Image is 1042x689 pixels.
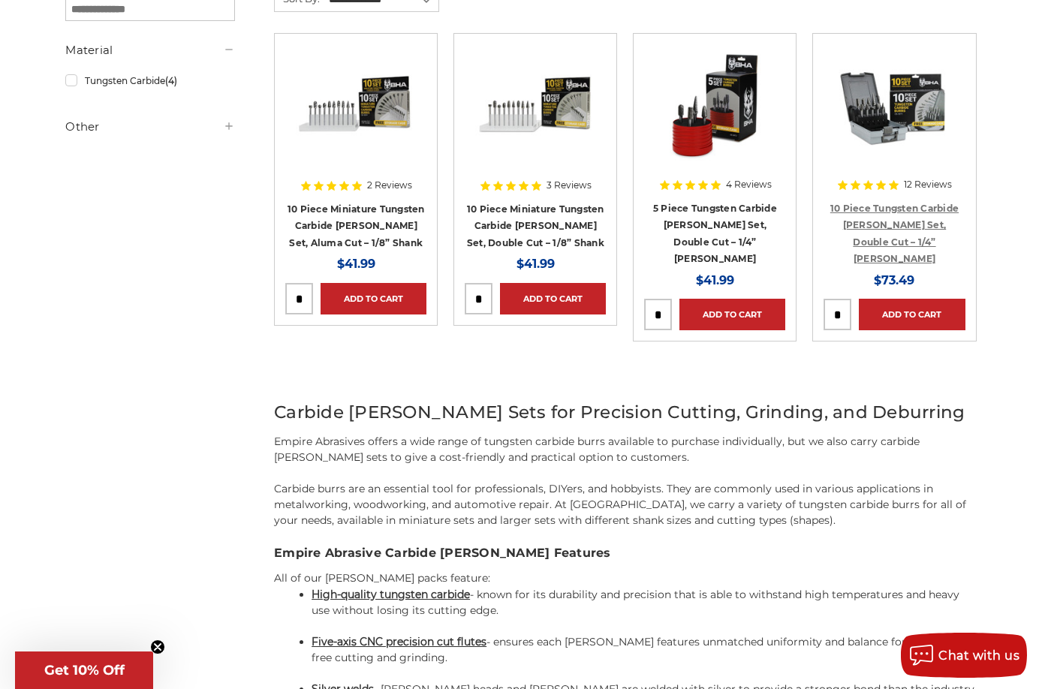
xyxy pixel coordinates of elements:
[15,651,153,689] div: Get 10% OffClose teaser
[312,635,486,648] span: Five-axis CNC precision cut flutes
[938,648,1019,663] span: Chat with us
[274,481,976,528] p: Carbide burrs are an essential tool for professionals, DIYers, and hobbyists. They are commonly u...
[150,639,165,654] button: Close teaser
[274,570,976,586] p: All of our [PERSON_NAME] packs feature:
[296,44,416,164] img: BHA Aluma Cut Mini Carbide Burr Set, 1/8" Shank
[475,44,595,164] img: BHA Double Cut Mini Carbide Burr Set, 1/8" Shank
[824,44,965,185] a: BHA Carbide Burr 10 Piece Set, Double Cut with 1/4" Shanks
[644,44,785,185] a: BHA Double Cut Carbide Burr 5 Piece Set, 1/4" Shank
[467,203,604,248] a: 10 Piece Miniature Tungsten Carbide [PERSON_NAME] Set, Double Cut – 1/8” Shank
[696,273,734,287] span: $41.99
[859,299,965,330] a: Add to Cart
[653,203,777,265] a: 5 Piece Tungsten Carbide [PERSON_NAME] Set, Double Cut – 1/4” [PERSON_NAME]
[288,203,425,248] a: 10 Piece Miniature Tungsten Carbide [PERSON_NAME] Set, Aluma Cut – 1/8” Shank
[500,283,606,314] a: Add to Cart
[465,44,606,185] a: BHA Double Cut Mini Carbide Burr Set, 1/8" Shank
[726,180,772,189] span: 4 Reviews
[655,44,775,164] img: BHA Double Cut Carbide Burr 5 Piece Set, 1/4" Shank
[285,44,426,185] a: BHA Aluma Cut Mini Carbide Burr Set, 1/8" Shank
[516,257,555,271] span: $41.99
[312,587,976,618] p: - known for its durability and precision that is able to withstand high temperatures and heavy us...
[904,180,952,189] span: 12 Reviews
[274,544,976,562] h3: Empire Abrasive Carbide [PERSON_NAME] Features
[830,203,959,265] a: 10 Piece Tungsten Carbide [PERSON_NAME] Set, Double Cut – 1/4” [PERSON_NAME]
[547,181,592,190] span: 3 Reviews
[274,434,976,465] p: Empire Abrasives offers a wide range of tungsten carbide burrs available to purchase individually...
[312,634,976,666] p: - ensures each [PERSON_NAME] features unmatched uniformity and balance for vibration-free cutting...
[901,633,1027,678] button: Chat with us
[65,68,235,94] a: Tungsten Carbide
[65,118,235,136] h5: Other
[834,44,954,164] img: BHA Carbide Burr 10 Piece Set, Double Cut with 1/4" Shanks
[367,181,412,190] span: 2 Reviews
[312,588,470,601] span: High-quality tungsten carbide
[874,273,914,287] span: $73.49
[65,41,235,59] h5: Material
[337,257,375,271] span: $41.99
[44,662,125,678] span: Get 10% Off
[274,399,976,426] h2: Carbide [PERSON_NAME] Sets for Precision Cutting, Grinding, and Deburring
[321,283,426,314] a: Add to Cart
[165,75,177,86] span: (4)
[679,299,785,330] a: Add to Cart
